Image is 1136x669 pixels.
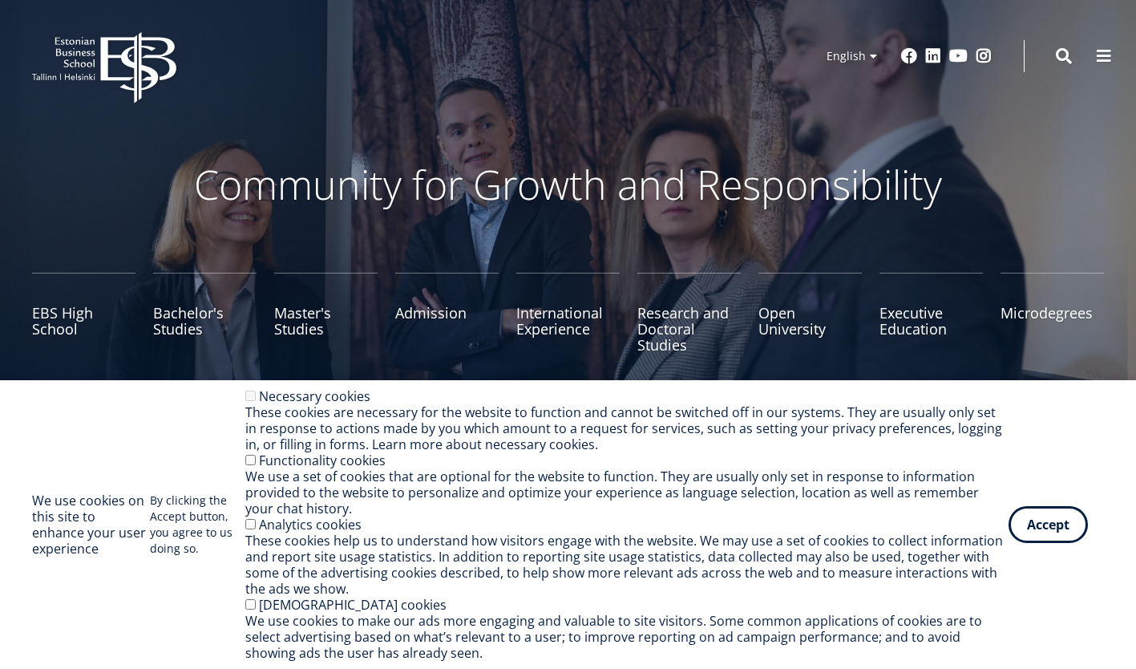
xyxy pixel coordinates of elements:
[516,273,620,353] a: International Experience
[879,273,983,353] a: Executive Education
[901,48,917,64] a: Facebook
[259,596,447,614] label: [DEMOGRAPHIC_DATA] cookies
[925,48,941,64] a: Linkedin
[259,387,370,405] label: Necessary cookies
[259,516,362,533] label: Analytics cookies
[259,452,386,469] label: Functionality cookies
[245,533,1009,597] div: These cookies help us to understand how visitors engage with the website. We may use a set of coo...
[949,48,968,64] a: Youtube
[758,273,862,353] a: Open University
[976,48,992,64] a: Instagram
[395,273,499,353] a: Admission
[150,493,245,557] p: By clicking the Accept button, you agree to us doing so.
[245,404,1009,452] div: These cookies are necessary for the website to function and cannot be switched off in our systems...
[637,273,741,353] a: Research and Doctoral Studies
[274,273,378,353] a: Master's Studies
[245,613,1009,661] div: We use cookies to make our ads more engaging and valuable to site visitors. Some common applicati...
[245,468,1009,517] div: We use a set of cookies that are optional for the website to function. They are usually only set ...
[1001,273,1104,353] a: Microdegrees
[1009,506,1088,543] button: Accept
[144,160,993,209] p: Community for Growth and Responsibility
[32,273,135,353] a: EBS High School
[32,493,150,557] h2: We use cookies on this site to enhance your user experience
[153,273,257,353] a: Bachelor's Studies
